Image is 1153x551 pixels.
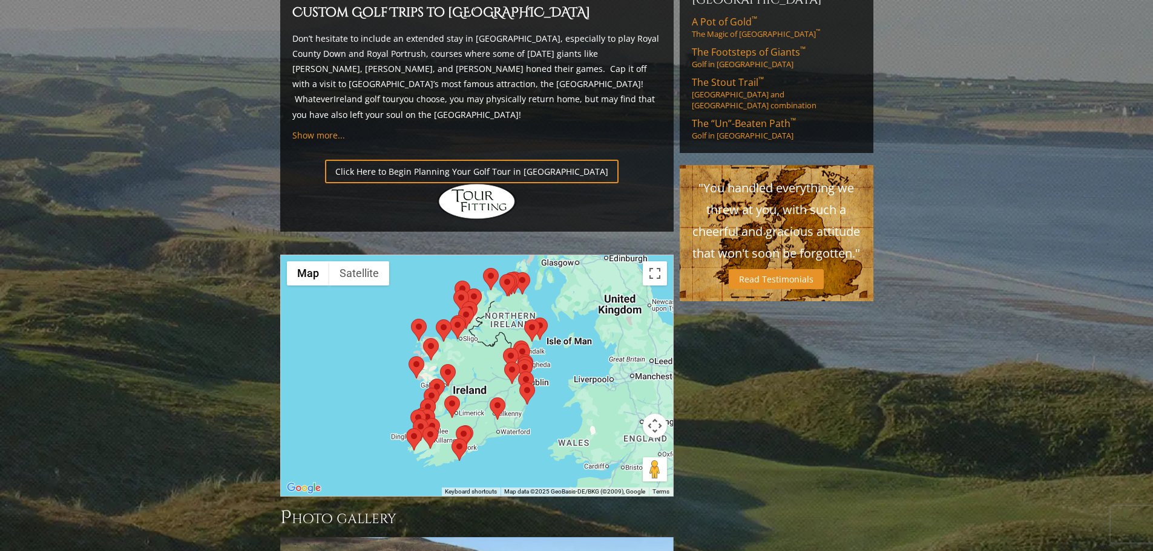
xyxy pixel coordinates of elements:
span: The Footsteps of Giants [692,45,806,59]
a: Show more... [292,129,345,141]
a: Click Here to Begin Planning Your Golf Tour in [GEOGRAPHIC_DATA] [325,160,619,183]
sup: ™ [800,44,806,54]
sup: ™ [752,14,757,24]
a: The Footsteps of Giants™Golf in [GEOGRAPHIC_DATA] [692,45,861,70]
h3: Photo Gallery [280,506,674,530]
p: Don’t hesitate to include an extended stay in [GEOGRAPHIC_DATA], especially to play Royal County ... [292,31,662,122]
a: Terms (opens in new tab) [652,488,669,495]
h2: Custom Golf Trips to [GEOGRAPHIC_DATA] [292,3,662,24]
a: The “Un”-Beaten Path™Golf in [GEOGRAPHIC_DATA] [692,117,861,141]
a: Ireland golf tour [333,93,399,105]
span: The “Un”-Beaten Path [692,117,796,130]
a: Read Testimonials [729,269,824,289]
p: "You handled everything we threw at you, with such a cheerful and gracious attitude that won't so... [692,177,861,264]
span: A Pot of Gold [692,15,757,28]
a: A Pot of Gold™The Magic of [GEOGRAPHIC_DATA]™ [692,15,861,39]
sup: ™ [758,74,764,85]
span: The Stout Trail [692,76,764,89]
sup: ™ [816,28,820,36]
span: Map data ©2025 GeoBasis-DE/BKG (©2009), Google [504,488,645,495]
sup: ™ [790,116,796,126]
a: The Stout Trail™[GEOGRAPHIC_DATA] and [GEOGRAPHIC_DATA] combination [692,76,861,111]
img: Hidden Links [438,183,516,220]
